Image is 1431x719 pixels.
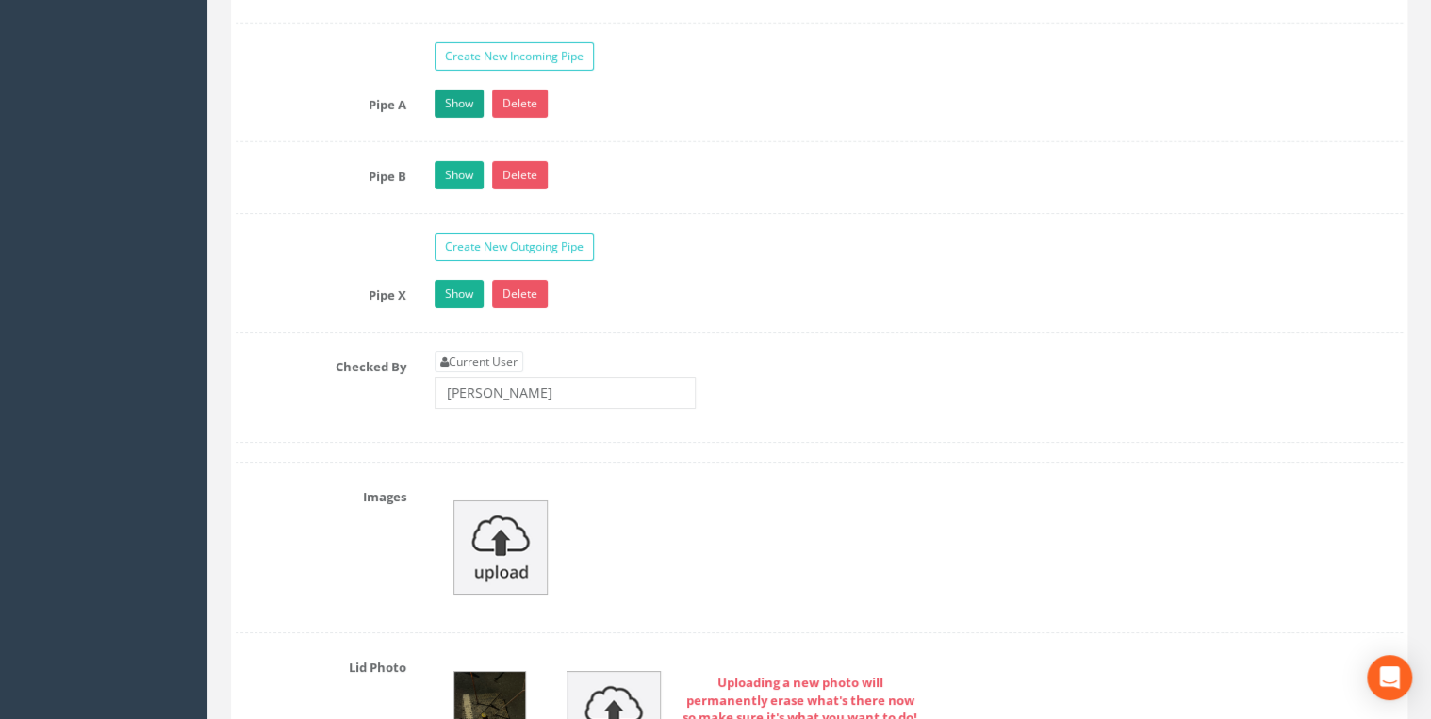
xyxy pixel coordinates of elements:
[435,351,523,372] a: Current User
[435,90,484,118] a: Show
[1367,655,1412,700] div: Open Intercom Messenger
[222,482,420,506] label: Images
[222,280,420,304] label: Pipe X
[435,233,594,261] a: Create New Outgoing Pipe
[222,652,420,677] label: Lid Photo
[435,161,484,189] a: Show
[222,351,420,376] label: Checked By
[222,90,420,114] label: Pipe A
[435,42,594,71] a: Create New Incoming Pipe
[492,280,548,308] a: Delete
[492,161,548,189] a: Delete
[492,90,548,118] a: Delete
[435,280,484,308] a: Show
[453,500,548,595] img: upload_icon.png
[222,161,420,186] label: Pipe B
